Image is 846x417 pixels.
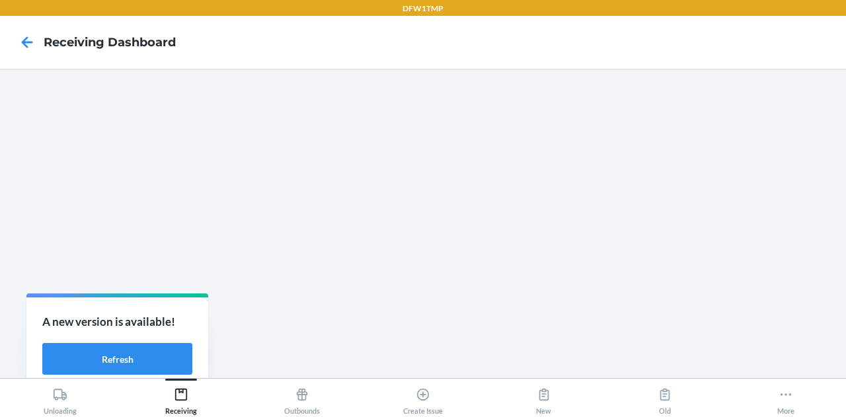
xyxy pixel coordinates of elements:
div: Unloading [44,382,77,415]
p: DFW1TMP [403,3,443,15]
button: New [483,379,604,415]
button: More [725,379,846,415]
div: New [536,382,551,415]
div: Outbounds [284,382,320,415]
button: Create Issue [363,379,484,415]
div: Create Issue [403,382,443,415]
button: Outbounds [242,379,363,415]
div: Old [658,382,672,415]
h4: Receiving dashboard [44,34,176,51]
button: Receiving [121,379,242,415]
button: Old [604,379,725,415]
div: More [777,382,794,415]
button: Refresh [42,343,192,375]
iframe: Receiving dashboard [11,79,835,367]
p: A new version is available! [42,313,192,330]
div: Receiving [165,382,197,415]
